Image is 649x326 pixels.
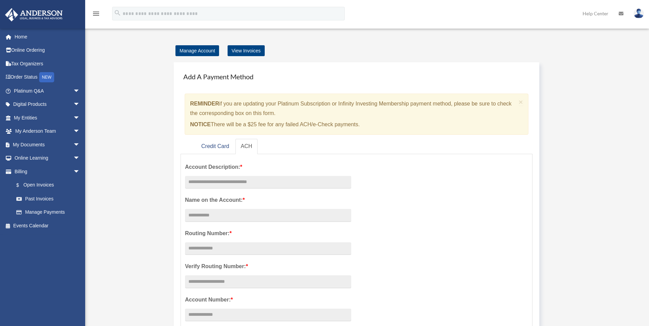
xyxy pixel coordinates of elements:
span: arrow_drop_down [73,98,87,112]
label: Account Number: [185,295,351,305]
a: Tax Organizers [5,57,90,70]
a: ACH [235,139,258,154]
div: if you are updating your Platinum Subscription or Infinity Investing Membership payment method, p... [185,94,528,135]
a: Digital Productsarrow_drop_down [5,98,90,111]
a: View Invoices [228,45,265,56]
a: Past Invoices [10,192,90,206]
a: Platinum Q&Aarrow_drop_down [5,84,90,98]
span: arrow_drop_down [73,84,87,98]
strong: REMINDER [190,101,219,107]
span: arrow_drop_down [73,125,87,138]
a: Billingarrow_drop_down [5,165,90,178]
strong: NOTICE [190,121,211,127]
label: Routing Number: [185,229,351,238]
a: Events Calendar [5,219,90,232]
span: arrow_drop_down [73,165,87,179]
a: Manage Payments [10,206,87,219]
span: arrow_drop_down [73,138,87,152]
a: $Open Invoices [10,178,90,192]
span: $ [20,181,24,190]
img: User Pic [634,9,644,18]
a: Home [5,30,90,44]
a: Online Ordering [5,44,90,57]
i: menu [92,10,100,18]
a: My Documentsarrow_drop_down [5,138,90,151]
a: Online Learningarrow_drop_down [5,151,90,165]
a: menu [92,12,100,18]
img: Anderson Advisors Platinum Portal [3,8,65,21]
label: Name on the Account: [185,195,351,205]
label: Account Description: [185,162,351,172]
label: Verify Routing Number: [185,262,351,271]
span: arrow_drop_down [73,111,87,125]
div: NEW [39,72,54,82]
button: Close [519,98,523,105]
a: My Entitiesarrow_drop_down [5,111,90,125]
h4: Add A Payment Method [181,69,532,84]
i: search [114,9,121,17]
a: Order StatusNEW [5,70,90,84]
span: × [519,98,523,106]
a: Credit Card [196,139,235,154]
p: There will be a $25 fee for any failed ACH/e-Check payments. [190,120,516,129]
span: arrow_drop_down [73,151,87,165]
a: My Anderson Teamarrow_drop_down [5,125,90,138]
a: Manage Account [175,45,219,56]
